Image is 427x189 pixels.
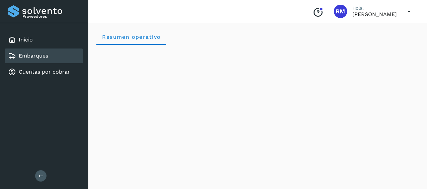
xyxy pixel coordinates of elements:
span: Resumen operativo [102,34,161,40]
a: Inicio [19,36,33,43]
div: Cuentas por cobrar [5,65,83,79]
p: Proveedores [22,14,80,19]
div: Embarques [5,49,83,63]
div: Inicio [5,32,83,47]
a: Embarques [19,53,48,59]
p: Hola, [353,5,397,11]
a: Cuentas por cobrar [19,69,70,75]
p: RICARDO MONTEMAYOR [353,11,397,17]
